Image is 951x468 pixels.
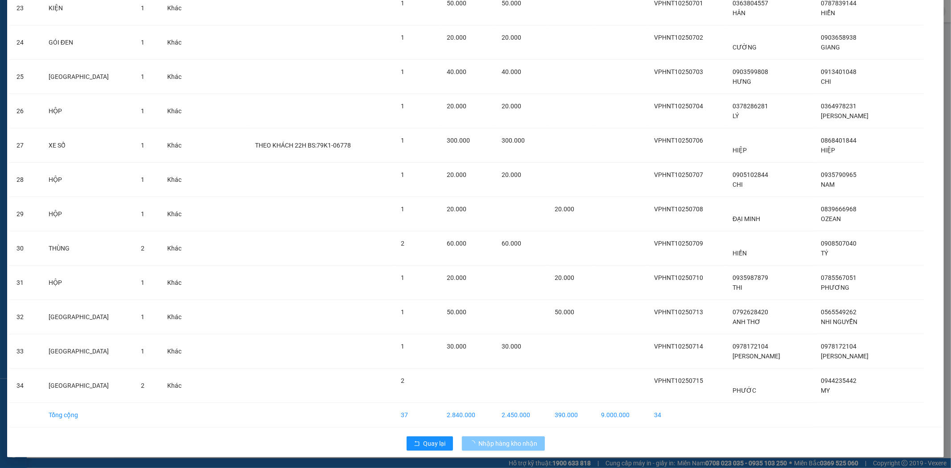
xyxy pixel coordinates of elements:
[401,274,405,281] span: 1
[494,403,548,427] td: 2.450.000
[654,34,703,41] span: VPHNT10250702
[141,142,144,149] span: 1
[821,353,869,360] span: [PERSON_NAME]
[654,103,703,110] span: VPHNT10250704
[41,163,134,197] td: HỘP
[394,403,440,427] td: 37
[447,343,467,350] span: 30.000
[821,103,857,110] span: 0364978231
[401,343,405,350] span: 1
[141,245,144,252] span: 2
[821,343,857,350] span: 0978172104
[555,274,574,281] span: 20.000
[654,205,703,213] span: VPHNT10250708
[160,94,195,128] td: Khác
[733,308,768,316] span: 0792628420
[160,369,195,403] td: Khác
[9,231,41,266] td: 30
[502,343,521,350] span: 30.000
[821,318,858,325] span: NHI NGUYỄN
[401,205,405,213] span: 1
[821,78,832,85] span: CHI
[548,403,594,427] td: 390.000
[502,171,521,178] span: 20.000
[447,137,470,144] span: 300.000
[733,181,743,188] span: CHI
[41,369,134,403] td: [GEOGRAPHIC_DATA]
[733,353,780,360] span: [PERSON_NAME]
[160,128,195,163] td: Khác
[654,343,703,350] span: VPHNT10250714
[654,274,703,281] span: VPHNT10250710
[733,215,760,222] span: ĐẠI MINH
[141,210,144,218] span: 1
[9,128,41,163] td: 27
[160,197,195,231] td: Khác
[733,78,751,85] span: HƯNG
[821,34,857,41] span: 0903658938
[821,387,830,394] span: MY
[733,250,747,257] span: HIỀN
[502,137,525,144] span: 300.000
[447,205,467,213] span: 20.000
[41,197,134,231] td: HỘP
[821,112,869,119] span: [PERSON_NAME]
[469,440,479,447] span: loading
[654,308,703,316] span: VPHNT10250713
[821,137,857,144] span: 0868401844
[41,403,134,427] td: Tổng cộng
[440,403,495,427] td: 2.840.000
[479,439,538,448] span: Nhập hàng kho nhận
[401,240,405,247] span: 2
[141,176,144,183] span: 1
[160,334,195,369] td: Khác
[9,163,41,197] td: 28
[654,68,703,75] span: VPHNT10250703
[594,403,647,427] td: 9.000.000
[647,403,725,427] td: 34
[555,205,574,213] span: 20.000
[160,266,195,300] td: Khác
[733,44,757,51] span: CƯỜNG
[821,68,857,75] span: 0913401048
[821,181,835,188] span: NAM
[502,68,521,75] span: 40.000
[447,68,467,75] span: 40.000
[141,313,144,320] span: 1
[9,94,41,128] td: 26
[555,308,574,316] span: 50.000
[447,240,467,247] span: 60.000
[821,308,857,316] span: 0565549262
[733,284,742,291] span: THI
[41,128,134,163] td: XE SỐ
[9,369,41,403] td: 34
[447,171,467,178] span: 20.000
[41,94,134,128] td: HỘP
[141,348,144,355] span: 1
[821,171,857,178] span: 0935790965
[160,231,195,266] td: Khác
[141,279,144,286] span: 1
[424,439,446,448] span: Quay lại
[821,44,840,51] span: GIANG
[733,318,761,325] span: ANH THƠ
[733,171,768,178] span: 0905102844
[733,68,768,75] span: 0903599808
[41,231,134,266] td: THÙNG
[160,60,195,94] td: Khác
[654,240,703,247] span: VPHNT10250709
[821,215,841,222] span: OZEAN
[401,68,405,75] span: 1
[414,440,420,447] span: rollback
[160,163,195,197] td: Khác
[447,103,467,110] span: 20.000
[41,25,134,60] td: GÓI ĐEN
[41,266,134,300] td: HỘP
[654,171,703,178] span: VPHNT10250707
[654,377,703,384] span: VPHNT10250715
[733,9,745,16] span: HÂN
[141,382,144,389] span: 2
[502,103,521,110] span: 20.000
[141,4,144,12] span: 1
[821,9,836,16] span: HIỂN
